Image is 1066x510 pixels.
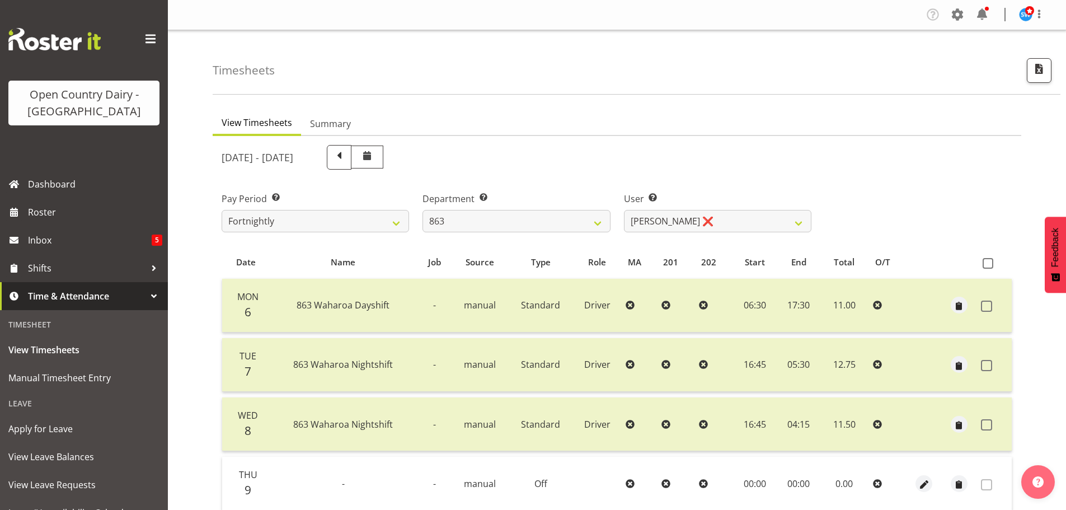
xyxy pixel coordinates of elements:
td: 16:45 [732,397,777,451]
td: 04:15 [777,397,820,451]
label: User [624,192,811,205]
span: Roster [28,204,162,221]
td: 16:45 [732,338,777,392]
span: Dashboard [28,176,162,193]
span: - [433,299,436,311]
td: 06:30 [732,279,777,333]
td: 11.50 [820,397,868,451]
span: Name [331,256,355,269]
span: Shifts [28,260,145,277]
span: Source [466,256,494,269]
span: - [342,478,345,490]
span: Feedback [1050,228,1060,267]
a: Manual Timesheet Entry [3,364,165,392]
h5: [DATE] - [DATE] [222,151,293,163]
span: MA [628,256,641,269]
div: Open Country Dairy - [GEOGRAPHIC_DATA] [20,86,148,120]
span: View Timesheets [8,341,159,358]
span: manual [464,478,496,490]
span: View Timesheets [222,116,292,129]
span: Type [531,256,551,269]
span: Driver [584,299,611,311]
td: Standard [508,279,574,333]
span: 863 Waharoa Dayshift [297,299,389,311]
span: - [433,358,436,371]
button: Feedback - Show survey [1045,217,1066,293]
td: 05:30 [777,338,820,392]
span: 863 Waharoa Nightshift [293,358,393,371]
span: Start [745,256,765,269]
td: Standard [508,338,574,392]
span: Job [428,256,441,269]
span: View Leave Balances [8,448,159,465]
span: Manual Timesheet Entry [8,369,159,386]
label: Pay Period [222,192,409,205]
span: manual [464,358,496,371]
div: Timesheet [3,313,165,336]
span: Inbox [28,232,152,249]
span: 202 [701,256,716,269]
span: 9 [245,482,251,498]
span: manual [464,299,496,311]
span: View Leave Requests [8,476,159,493]
span: Driver [584,418,611,431]
span: O/T [875,256,890,269]
td: 11.00 [820,279,868,333]
td: 17:30 [777,279,820,333]
span: Role [588,256,606,269]
span: Tue [240,350,256,362]
span: Mon [237,291,259,303]
span: - [433,478,436,490]
img: steve-webb7510.jpg [1019,8,1032,21]
span: Date [236,256,256,269]
a: View Leave Balances [3,443,165,471]
span: Total [834,256,854,269]
h4: Timesheets [213,64,275,77]
span: 8 [245,423,251,438]
img: Rosterit website logo [8,28,101,50]
span: 7 [245,363,251,379]
label: Department [422,192,610,205]
span: 201 [663,256,678,269]
span: 6 [245,304,251,320]
span: - [433,418,436,431]
td: 12.75 [820,338,868,392]
span: Summary [310,117,351,130]
span: Time & Attendance [28,288,145,305]
td: Standard [508,397,574,451]
span: Driver [584,358,611,371]
span: End [791,256,806,269]
span: manual [464,418,496,431]
a: View Leave Requests [3,471,165,499]
div: Leave [3,392,165,415]
span: 5 [152,235,162,246]
span: Wed [238,409,258,422]
span: 863 Waharoa Nightshift [293,418,393,431]
a: Apply for Leave [3,415,165,443]
button: Export CSV [1027,58,1051,83]
span: Thu [239,469,257,481]
span: Apply for Leave [8,420,159,437]
a: View Timesheets [3,336,165,364]
img: help-xxl-2.png [1032,476,1044,488]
